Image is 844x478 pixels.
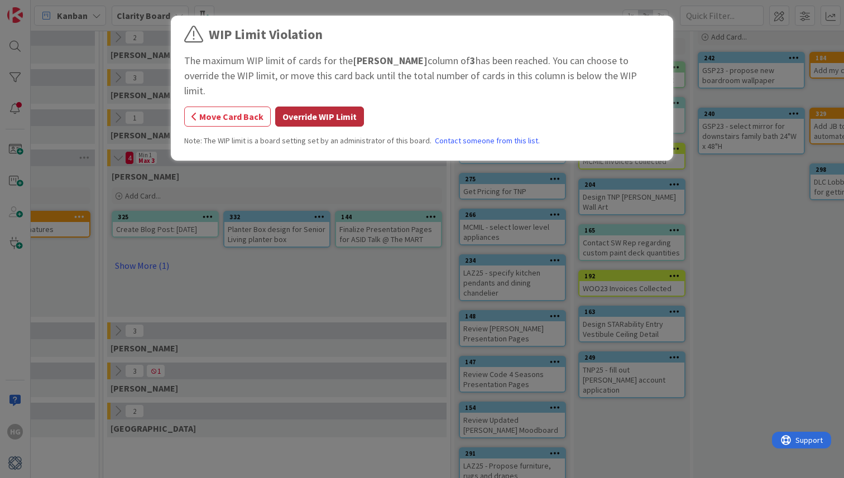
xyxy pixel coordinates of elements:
b: 3 [470,54,476,67]
a: Contact someone from this list. [435,135,540,147]
button: Move Card Back [184,107,271,127]
div: Note: The WIP limit is a board setting set by an administrator of this board. [184,135,660,147]
b: [PERSON_NAME] [353,54,428,67]
button: Override WIP Limit [275,107,364,127]
div: The maximum WIP limit of cards for the column of has been reached. You can choose to override the... [184,53,660,98]
div: WIP Limit Violation [209,25,323,45]
span: Support [23,2,51,15]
